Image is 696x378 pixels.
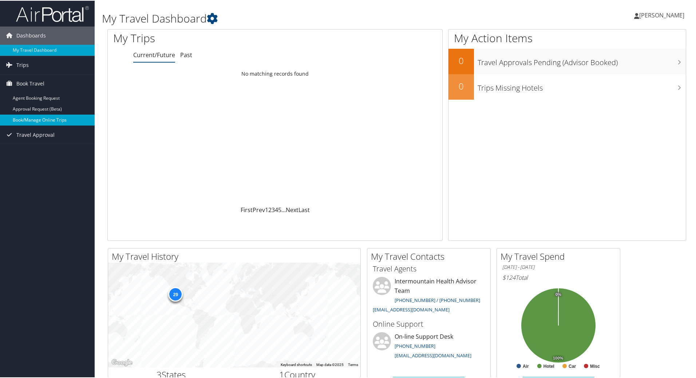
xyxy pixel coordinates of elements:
span: Dashboards [16,26,46,44]
a: Past [180,50,192,58]
h2: 0 [448,54,474,66]
span: … [281,205,286,213]
div: 29 [168,286,183,301]
h3: Online Support [373,318,485,329]
a: [PERSON_NAME] [634,4,692,25]
a: [EMAIL_ADDRESS][DOMAIN_NAME] [373,306,450,312]
h3: Travel Agents [373,263,485,273]
h1: My Action Items [448,30,686,45]
a: [PHONE_NUMBER] / [PHONE_NUMBER] [395,296,480,303]
img: Google [110,357,134,367]
a: Prev [253,205,265,213]
h2: My Travel History [112,250,360,262]
img: airportal-logo.png [16,5,89,22]
h1: My Travel Dashboard [102,10,495,25]
h3: Travel Approvals Pending (Advisor Booked) [478,53,686,67]
text: Misc [590,363,600,368]
a: [EMAIL_ADDRESS][DOMAIN_NAME] [395,351,471,358]
a: Open this area in Google Maps (opens a new window) [110,357,134,367]
text: Hotel [543,363,554,368]
span: $124 [502,273,515,281]
a: Next [286,205,298,213]
text: Air [523,363,529,368]
h6: Total [502,273,614,281]
a: 0Travel Approvals Pending (Advisor Booked) [448,48,686,73]
a: 3 [272,205,275,213]
text: Car [569,363,576,368]
h2: 0 [448,79,474,92]
h2: My Travel Spend [501,250,620,262]
a: [PHONE_NUMBER] [395,342,435,349]
h2: My Travel Contacts [371,250,490,262]
tspan: 0% [555,292,561,296]
a: Last [298,205,310,213]
h6: [DATE] - [DATE] [502,263,614,270]
a: 5 [278,205,281,213]
a: 2 [268,205,272,213]
button: Keyboard shortcuts [281,362,312,367]
a: Terms (opens in new tab) [348,362,358,366]
tspan: 100% [553,355,563,360]
a: 4 [275,205,278,213]
h1: My Trips [113,30,297,45]
span: Trips [16,55,29,73]
span: Book Travel [16,74,44,92]
li: Intermountain Health Advisor Team [369,276,489,315]
li: On-line Support Desk [369,331,489,361]
h3: Trips Missing Hotels [478,79,686,92]
a: First [241,205,253,213]
span: [PERSON_NAME] [639,11,684,19]
td: No matching records found [108,67,442,80]
a: Current/Future [133,50,175,58]
span: Travel Approval [16,125,55,143]
a: 0Trips Missing Hotels [448,73,686,99]
a: 1 [265,205,268,213]
span: Map data ©2025 [316,362,344,366]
